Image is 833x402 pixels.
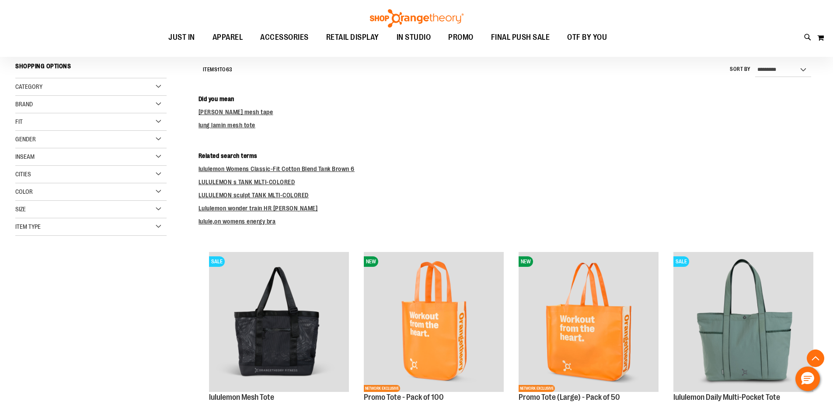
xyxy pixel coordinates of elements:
[199,122,255,129] a: lung lamin mesh tote
[203,63,233,77] h2: Items to
[15,136,36,143] span: Gender
[15,188,33,195] span: Color
[673,252,813,393] a: lululemon Daily Multi-Pocket ToteSALE
[730,66,751,73] label: Sort By
[260,28,309,47] span: ACCESSORIES
[15,171,31,178] span: Cities
[364,385,400,392] span: NETWORK EXCLUSIVE
[199,165,355,172] a: lululemon Womens Classic-Fit Cotton Blend Tank Brown 6
[15,118,23,125] span: Fit
[388,28,440,48] a: IN STUDIO
[369,9,465,28] img: Shop Orangetheory
[364,256,378,267] span: NEW
[558,28,616,48] a: OTF BY YOU
[199,151,818,160] dt: Related search terms
[795,367,820,391] button: Hello, have a question? Let’s chat.
[213,28,243,47] span: APPAREL
[364,252,504,392] img: Promo Tote - Pack of 100
[364,252,504,393] a: Promo Tote - Pack of 100NEWNETWORK EXCLUSIVE
[209,393,274,402] a: lululemon Mesh Tote
[199,205,318,212] a: Lululemon wonder train HR [PERSON_NAME]
[317,28,388,48] a: RETAIL DISPLAY
[519,256,533,267] span: NEW
[326,28,379,47] span: RETAIL DISPLAY
[15,223,41,230] span: Item Type
[199,192,309,199] a: LULULEMON sculpt TANK MLTI-COLORED
[199,94,818,103] dt: Did you mean
[226,66,233,73] span: 63
[519,252,659,392] img: Promo Tote (Large) - Pack of 50
[15,153,35,160] span: Inseam
[807,350,824,367] button: Back To Top
[15,83,42,90] span: Category
[204,28,252,48] a: APPAREL
[199,178,295,185] a: LULULEMON s TANK MLTI-COLORED
[519,252,659,393] a: Promo Tote (Large) - Pack of 50NEWNETWORK EXCLUSIVE
[567,28,607,47] span: OTF BY YOU
[673,393,780,402] a: lululemon Daily Multi-Pocket Tote
[209,252,349,393] a: Product image for lululemon Mesh ToteSALE
[673,252,813,392] img: lululemon Daily Multi-Pocket Tote
[491,28,550,47] span: FINAL PUSH SALE
[364,393,444,402] a: Promo Tote - Pack of 100
[439,28,482,48] a: PROMO
[673,256,689,267] span: SALE
[209,256,225,267] span: SALE
[15,206,26,213] span: Size
[15,59,167,78] strong: Shopping Options
[15,101,33,108] span: Brand
[199,108,273,115] a: [PERSON_NAME] mesh tape
[251,28,317,48] a: ACCESSORIES
[209,252,349,392] img: Product image for lululemon Mesh Tote
[217,66,220,73] span: 1
[482,28,559,48] a: FINAL PUSH SALE
[519,393,620,402] a: Promo Tote (Large) - Pack of 50
[448,28,474,47] span: PROMO
[160,28,204,48] a: JUST IN
[397,28,431,47] span: IN STUDIO
[199,218,276,225] a: lulule,on womens energy bra
[519,385,555,392] span: NETWORK EXCLUSIVE
[168,28,195,47] span: JUST IN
